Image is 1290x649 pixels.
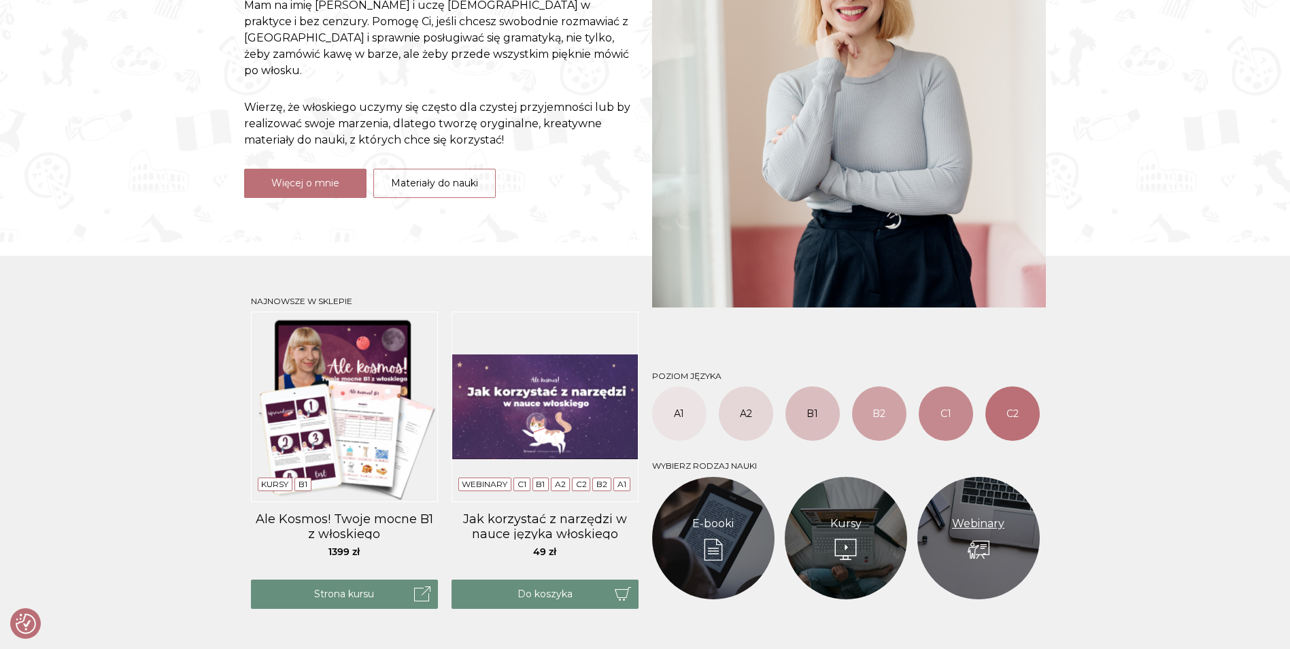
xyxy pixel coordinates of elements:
[785,386,840,441] a: B1
[919,386,973,441] a: C1
[652,371,1040,381] h3: Poziom języka
[536,479,545,489] a: B1
[830,516,862,532] a: Kursy
[299,479,307,489] a: B1
[452,512,639,539] a: Jak korzystać z narzędzi w nauce języka włoskiego
[533,546,556,558] span: 49
[244,99,639,148] p: Wierzę, że włoskiego uczymy się często dla czystej przyjemności lub by realizować swoje marzenia,...
[251,512,438,539] a: Ale Kosmos! Twoje mocne B1 z włoskiego
[555,479,566,489] a: A2
[517,479,526,489] a: C1
[16,614,36,634] button: Preferencje co do zgód
[719,386,773,441] a: A2
[244,169,367,198] a: Więcej o mnie
[652,461,1040,471] h3: Wybierz rodzaj nauki
[617,479,626,489] a: A1
[373,169,496,198] a: Materiały do nauki
[251,580,438,609] a: Strona kursu
[251,297,639,306] h3: Najnowsze w sklepie
[328,546,360,558] span: 1399
[16,614,36,634] img: Revisit consent button
[852,386,906,441] a: B2
[452,580,639,609] button: Do koszyka
[261,479,288,489] a: Kursy
[652,386,707,441] a: A1
[692,516,734,532] a: E-booki
[576,479,587,489] a: C2
[462,479,507,489] a: Webinary
[985,386,1040,441] a: C2
[952,516,1004,532] a: Webinary
[596,479,607,489] a: B2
